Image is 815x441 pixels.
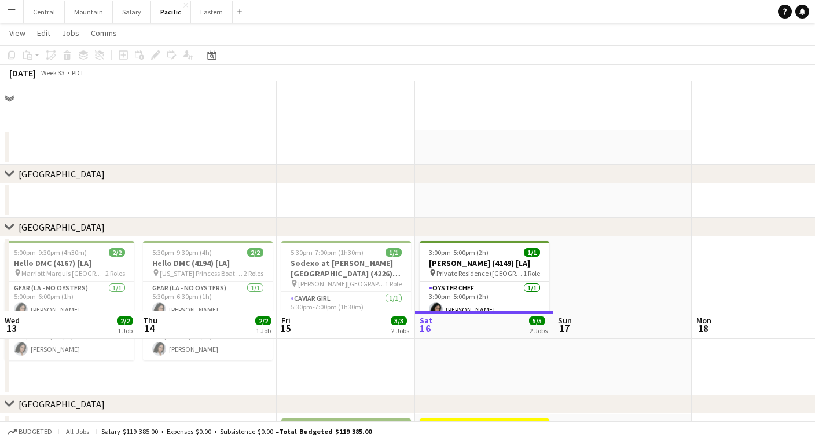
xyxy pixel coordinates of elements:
[429,248,489,257] span: 3:00pm-5:00pm (2h)
[86,25,122,41] a: Comms
[556,322,572,335] span: 17
[695,322,711,335] span: 18
[101,427,372,436] div: Salary $119 385.00 + Expenses $0.00 + Subsistence $0.00 =
[109,248,125,257] span: 2/2
[5,315,20,326] span: Wed
[19,398,105,410] div: [GEOGRAPHIC_DATA]
[37,28,50,38] span: Edit
[386,248,402,257] span: 1/1
[436,269,523,278] span: Private Residence ([GEOGRAPHIC_DATA], [GEOGRAPHIC_DATA])
[143,321,273,360] app-card-role: Caviar Girl1/16:30pm-9:30pm (3h)[PERSON_NAME]
[385,279,402,288] span: 1 Role
[143,258,273,268] h3: Hello DMC (4194) [LA]
[391,326,409,335] div: 2 Jobs
[91,28,117,38] span: Comms
[24,1,65,23] button: Central
[5,321,134,360] app-card-role: Oyster Chef1/16:30pm-9:30pm (3h)[PERSON_NAME]
[5,241,134,360] app-job-card: 5:00pm-9:30pm (4h30m)2/2Hello DMC (4167) [LA] Marriott Marquis [GEOGRAPHIC_DATA] - 4th Floor [GEO...
[281,258,411,279] h3: Sodexo at [PERSON_NAME][GEOGRAPHIC_DATA] (4226) [LA]
[247,248,263,257] span: 2/2
[530,326,548,335] div: 2 Jobs
[32,25,55,41] a: Edit
[14,248,87,257] span: 5:00pm-9:30pm (4h30m)
[420,282,549,321] app-card-role: Oyster Chef1/13:00pm-5:00pm (2h)[PERSON_NAME]
[6,425,54,438] button: Budgeted
[281,292,411,331] app-card-role: Caviar Girl1/15:30pm-7:00pm (1h30m)[PERSON_NAME]
[118,326,133,335] div: 1 Job
[160,269,244,278] span: [US_STATE] Princess Boat ([GEOGRAPHIC_DATA], [GEOGRAPHIC_DATA])
[391,316,407,325] span: 3/3
[279,427,372,436] span: Total Budgeted $119 385.00
[72,68,84,77] div: PDT
[529,316,545,325] span: 5/5
[191,1,233,23] button: Eastern
[19,428,52,436] span: Budgeted
[420,258,549,268] h3: [PERSON_NAME] (4149) [LA]
[21,269,105,278] span: Marriott Marquis [GEOGRAPHIC_DATA] - 4th Floor [GEOGRAPHIC_DATA] ([GEOGRAPHIC_DATA], [GEOGRAPHIC_...
[418,322,433,335] span: 16
[143,315,157,326] span: Thu
[141,322,157,335] span: 14
[38,68,67,77] span: Week 33
[524,248,540,257] span: 1/1
[9,67,36,79] div: [DATE]
[19,168,105,180] div: [GEOGRAPHIC_DATA]
[5,282,134,321] app-card-role: Gear (LA - NO oysters)1/15:00pm-6:00pm (1h)[PERSON_NAME]
[696,315,711,326] span: Mon
[291,248,364,257] span: 5:30pm-7:00pm (1h30m)
[113,1,151,23] button: Salary
[117,316,133,325] span: 2/2
[143,282,273,321] app-card-role: Gear (LA - NO oysters)1/15:30pm-6:30pm (1h)[PERSON_NAME]
[151,1,191,23] button: Pacific
[280,322,291,335] span: 15
[281,315,291,326] span: Fri
[143,241,273,360] app-job-card: 5:30pm-9:30pm (4h)2/2Hello DMC (4194) [LA] [US_STATE] Princess Boat ([GEOGRAPHIC_DATA], [GEOGRAPH...
[9,28,25,38] span: View
[420,315,433,326] span: Sat
[105,269,125,278] span: 2 Roles
[523,269,540,278] span: 1 Role
[65,1,113,23] button: Mountain
[558,315,572,326] span: Sun
[281,241,411,331] app-job-card: 5:30pm-7:00pm (1h30m)1/1Sodexo at [PERSON_NAME][GEOGRAPHIC_DATA] (4226) [LA] [PERSON_NAME][GEOGRA...
[420,241,549,321] app-job-card: 3:00pm-5:00pm (2h)1/1[PERSON_NAME] (4149) [LA] Private Residence ([GEOGRAPHIC_DATA], [GEOGRAPHIC_...
[57,25,84,41] a: Jobs
[255,316,271,325] span: 2/2
[19,221,105,233] div: [GEOGRAPHIC_DATA]
[256,326,271,335] div: 1 Job
[64,427,91,436] span: All jobs
[3,322,20,335] span: 13
[244,269,263,278] span: 2 Roles
[5,25,30,41] a: View
[298,279,385,288] span: [PERSON_NAME][GEOGRAPHIC_DATA] ([GEOGRAPHIC_DATA], [GEOGRAPHIC_DATA])
[5,258,134,268] h3: Hello DMC (4167) [LA]
[152,248,212,257] span: 5:30pm-9:30pm (4h)
[62,28,79,38] span: Jobs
